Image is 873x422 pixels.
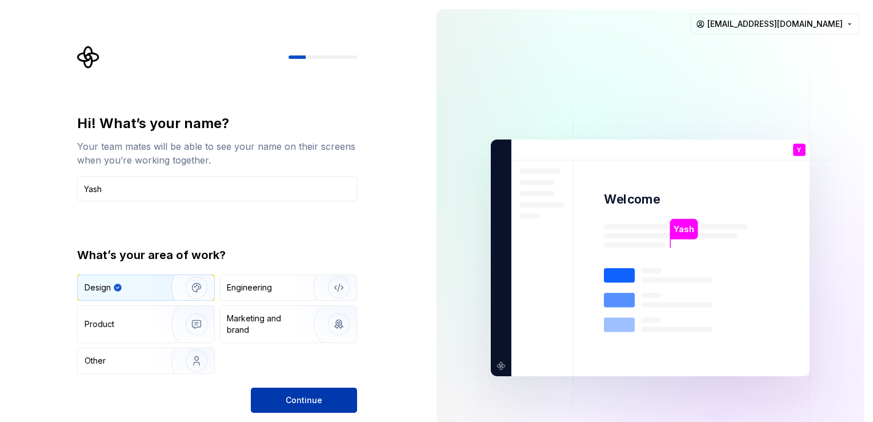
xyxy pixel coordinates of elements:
[77,140,357,167] div: Your team mates will be able to see your name on their screens when you’re working together.
[604,191,660,208] p: Welcome
[77,114,357,133] div: Hi! What’s your name?
[77,46,100,69] svg: Supernova Logo
[227,282,272,293] div: Engineering
[251,388,357,413] button: Continue
[691,14,859,34] button: [EMAIL_ADDRESS][DOMAIN_NAME]
[286,395,322,406] span: Continue
[797,147,802,153] p: Y
[707,18,843,30] span: [EMAIL_ADDRESS][DOMAIN_NAME]
[77,247,357,263] div: What’s your area of work?
[674,223,694,236] p: Yash
[85,282,111,293] div: Design
[227,313,304,336] div: Marketing and brand
[85,355,106,367] div: Other
[85,319,114,330] div: Product
[77,176,357,201] input: Han Solo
